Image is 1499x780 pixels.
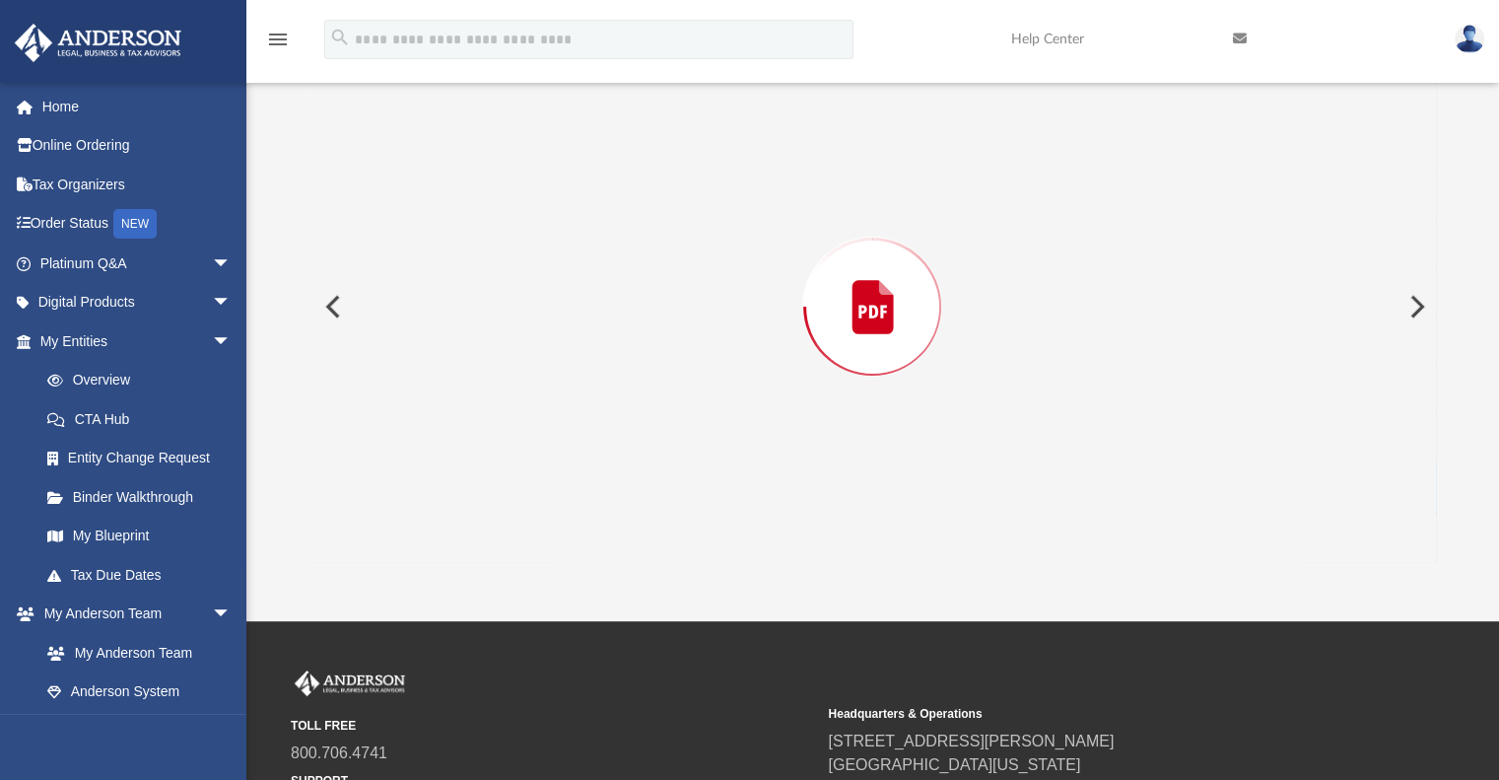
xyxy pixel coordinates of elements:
[28,517,251,556] a: My Blueprint
[291,671,409,696] img: Anderson Advisors Platinum Portal
[14,165,261,204] a: Tax Organizers
[14,204,261,245] a: Order StatusNEW
[28,633,241,673] a: My Anderson Team
[309,279,353,334] button: Previous File
[1455,25,1484,53] img: User Pic
[28,711,251,750] a: Client Referrals
[14,595,251,634] a: My Anderson Teamarrow_drop_down
[14,126,261,166] a: Online Ordering
[212,595,251,635] span: arrow_drop_down
[14,244,261,283] a: Platinum Q&Aarrow_drop_down
[14,283,261,322] a: Digital Productsarrow_drop_down
[828,705,1351,723] small: Headquarters & Operations
[28,555,261,595] a: Tax Due Dates
[266,28,290,51] i: menu
[28,439,261,478] a: Entity Change Request
[28,361,261,400] a: Overview
[329,27,351,48] i: search
[212,283,251,323] span: arrow_drop_down
[291,745,387,761] a: 800.706.4741
[28,477,261,517] a: Binder Walkthrough
[14,87,261,126] a: Home
[212,321,251,362] span: arrow_drop_down
[14,321,261,361] a: My Entitiesarrow_drop_down
[212,244,251,284] span: arrow_drop_down
[266,37,290,51] a: menu
[28,673,251,712] a: Anderson System
[113,209,157,239] div: NEW
[9,24,187,62] img: Anderson Advisors Platinum Portal
[28,399,261,439] a: CTA Hub
[1394,279,1437,334] button: Next File
[828,756,1080,773] a: [GEOGRAPHIC_DATA][US_STATE]
[291,717,814,735] small: TOLL FREE
[309,1,1437,562] div: Preview
[828,733,1114,749] a: [STREET_ADDRESS][PERSON_NAME]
